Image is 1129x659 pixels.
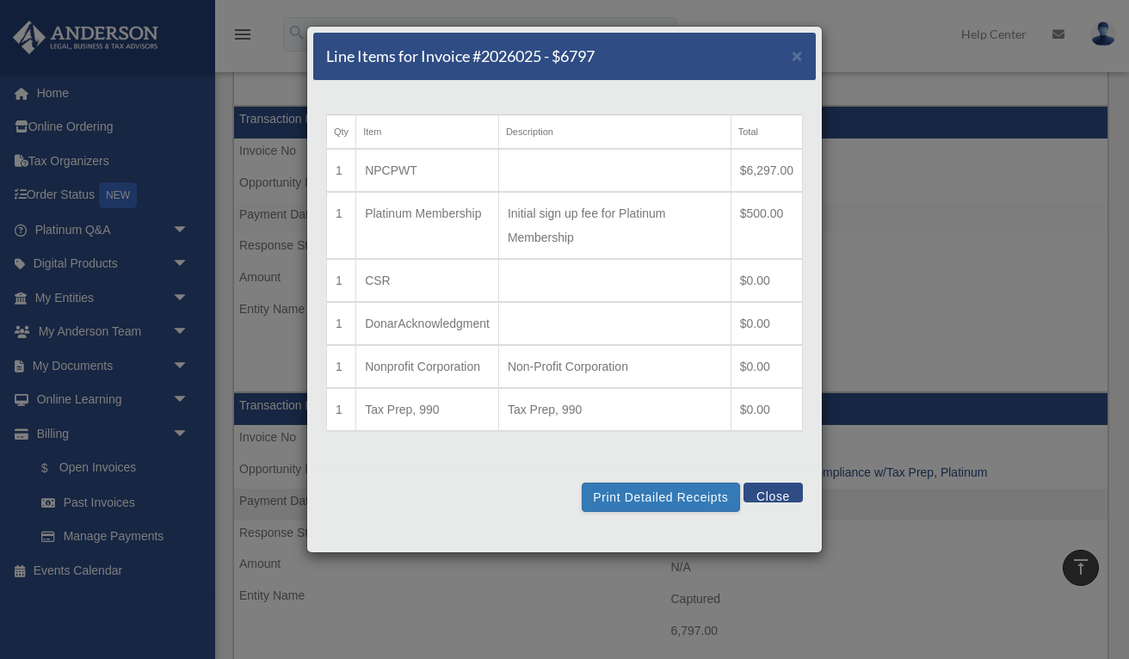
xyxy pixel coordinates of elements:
[731,259,802,302] td: $0.00
[356,192,499,259] td: Platinum Membership
[792,46,803,65] button: Close
[327,192,356,259] td: 1
[327,345,356,388] td: 1
[743,483,803,502] button: Close
[356,345,499,388] td: Nonprofit Corporation
[731,192,802,259] td: $500.00
[327,259,356,302] td: 1
[327,149,356,192] td: 1
[731,345,802,388] td: $0.00
[731,388,802,431] td: $0.00
[356,302,499,345] td: DonarAcknowledgment
[356,115,499,150] th: Item
[731,302,802,345] td: $0.00
[356,259,499,302] td: CSR
[498,115,731,150] th: Description
[498,192,731,259] td: Initial sign up fee for Platinum Membership
[327,115,356,150] th: Qty
[792,46,803,65] span: ×
[498,388,731,431] td: Tax Prep, 990
[498,345,731,388] td: Non-Profit Corporation
[327,388,356,431] td: 1
[731,115,802,150] th: Total
[731,149,802,192] td: $6,297.00
[582,483,739,512] button: Print Detailed Receipts
[327,302,356,345] td: 1
[356,149,499,192] td: NPCPWT
[326,46,595,67] h5: Line Items for Invoice #2026025 - $6797
[356,388,499,431] td: Tax Prep, 990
